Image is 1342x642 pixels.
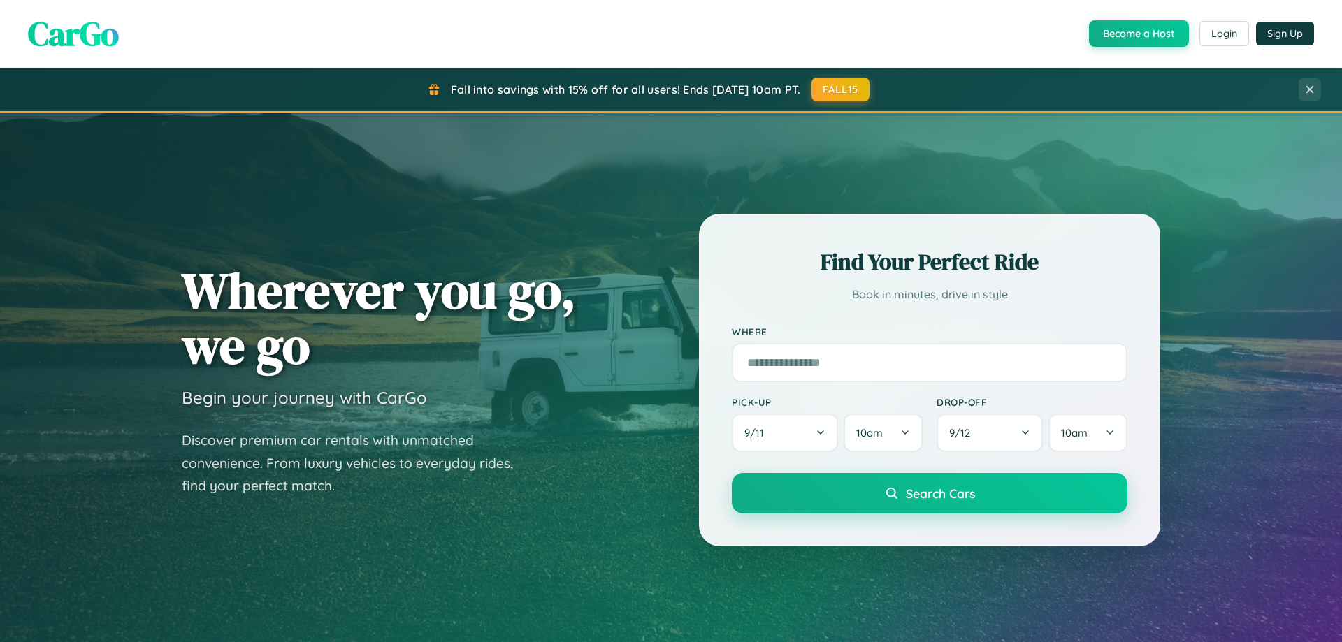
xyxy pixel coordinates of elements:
[732,247,1127,277] h2: Find Your Perfect Ride
[1256,22,1314,45] button: Sign Up
[937,396,1127,408] label: Drop-off
[28,10,119,57] span: CarGo
[451,82,801,96] span: Fall into savings with 15% off for all users! Ends [DATE] 10am PT.
[182,263,576,373] h1: Wherever you go, we go
[856,426,883,439] span: 10am
[1048,414,1127,452] button: 10am
[844,414,923,452] button: 10am
[732,284,1127,305] p: Book in minutes, drive in style
[1089,20,1189,47] button: Become a Host
[744,426,771,439] span: 9 / 11
[906,486,975,501] span: Search Cars
[1199,21,1249,46] button: Login
[732,396,923,408] label: Pick-up
[732,414,838,452] button: 9/11
[182,387,427,408] h3: Begin your journey with CarGo
[811,78,870,101] button: FALL15
[732,473,1127,513] button: Search Cars
[732,326,1127,337] label: Where
[182,429,531,497] p: Discover premium car rentals with unmatched convenience. From luxury vehicles to everyday rides, ...
[1061,426,1088,439] span: 10am
[949,426,977,439] span: 9 / 12
[937,414,1043,452] button: 9/12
